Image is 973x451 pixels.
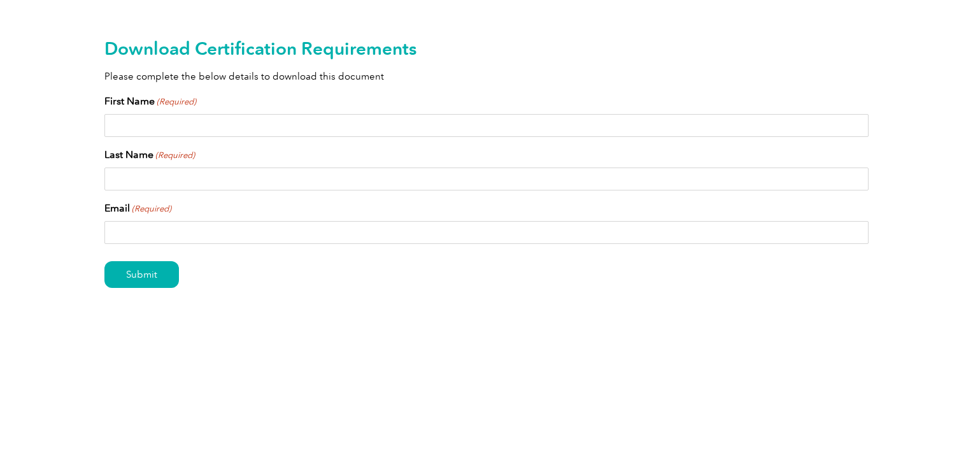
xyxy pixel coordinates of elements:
span: (Required) [131,203,172,215]
input: Submit [104,261,179,288]
h2: Download Certification Requirements [104,38,869,59]
span: (Required) [155,149,195,162]
span: (Required) [156,96,197,108]
label: First Name [104,94,196,109]
p: Please complete the below details to download this document [104,69,869,83]
label: Last Name [104,147,195,162]
label: Email [104,201,171,216]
